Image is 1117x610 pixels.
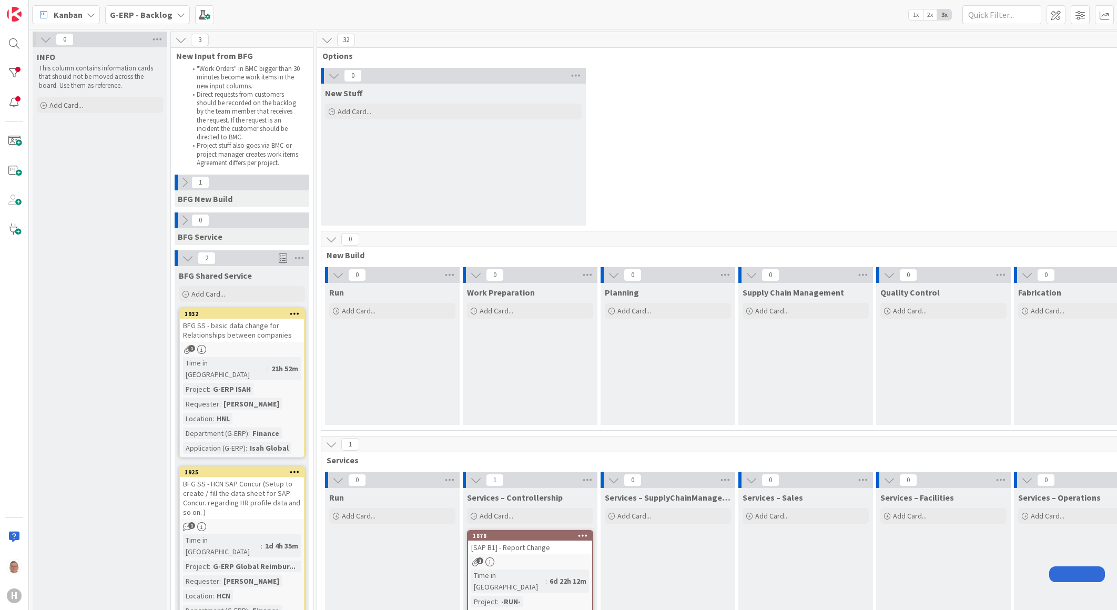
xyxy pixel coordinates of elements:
[480,306,513,316] span: Add Card...
[183,357,267,380] div: Time in [GEOGRAPHIC_DATA]
[187,65,301,90] li: "Work Orders" in BMC bigger than 30 minutes become work items in the new input columns.
[188,522,195,529] span: 1
[246,442,247,454] span: :
[480,511,513,521] span: Add Card...
[1037,474,1055,486] span: 0
[909,9,923,20] span: 1x
[467,492,563,503] span: Services – Controllership
[219,575,221,587] span: :
[1031,511,1064,521] span: Add Card...
[221,575,282,587] div: [PERSON_NAME]
[180,309,304,342] div: 1932BFG SS - basic data change for Relationships between companies
[761,269,779,281] span: 0
[179,308,305,458] a: 1932BFG SS - basic data change for Relationships between companiesTime in [GEOGRAPHIC_DATA]:21h 5...
[338,107,371,116] span: Add Card...
[187,90,301,142] li: Direct requests from customers should be recorded on the backlog by the team member that receives...
[250,428,282,439] div: Finance
[178,194,232,204] span: BFG New Build
[247,442,291,454] div: Isah Global
[180,319,304,342] div: BFG SS - basic data change for Relationships between companies
[248,428,250,439] span: :
[7,559,22,574] img: lD
[176,50,300,61] span: New Input from BFG
[39,64,161,90] p: This column contains information cards that should not be moved across the board. Use them as ref...
[605,492,731,503] span: Services – SupplyChainManagement
[209,561,210,572] span: :
[49,100,83,110] span: Add Card...
[214,590,233,602] div: HCN
[471,570,545,593] div: Time in [GEOGRAPHIC_DATA]
[624,269,642,281] span: 0
[468,531,592,541] div: 1878
[743,287,844,298] span: Supply Chain Management
[269,363,301,374] div: 21h 52m
[178,231,222,242] span: BFG Service
[261,540,262,552] span: :
[473,532,592,540] div: 1878
[486,269,504,281] span: 0
[180,309,304,319] div: 1932
[755,306,789,316] span: Add Card...
[212,413,214,424] span: :
[210,383,253,395] div: G-ERP ISAH
[185,469,304,476] div: 1925
[56,33,74,46] span: 0
[188,345,195,352] span: 1
[344,69,362,82] span: 0
[468,531,592,554] div: 1878[SAP B1] - Report Change
[497,596,499,607] span: :
[341,233,359,246] span: 0
[7,588,22,603] div: H
[214,413,232,424] div: HNL
[183,442,246,454] div: Application (G-ERP)
[471,596,497,607] div: Project
[37,52,55,62] span: INFO
[183,398,219,410] div: Requester
[54,8,83,21] span: Kanban
[899,474,917,486] span: 0
[1037,269,1055,281] span: 0
[198,252,216,265] span: 2
[329,492,344,503] span: Run
[183,428,248,439] div: Department (G-ERP)
[342,306,375,316] span: Add Card...
[183,590,212,602] div: Location
[1018,287,1061,298] span: Fabrication
[183,561,209,572] div: Project
[1031,306,1064,316] span: Add Card...
[893,511,927,521] span: Add Card...
[191,214,209,227] span: 0
[179,270,252,281] span: BFG Shared Service
[348,474,366,486] span: 0
[937,9,951,20] span: 3x
[761,474,779,486] span: 0
[183,534,261,557] div: Time in [GEOGRAPHIC_DATA]
[893,306,927,316] span: Add Card...
[262,540,301,552] div: 1d 4h 35m
[325,88,363,98] span: New Stuff
[267,363,269,374] span: :
[183,575,219,587] div: Requester
[191,34,209,46] span: 3
[499,596,523,607] div: -RUN-
[468,541,592,554] div: [SAP B1] - Report Change
[617,306,651,316] span: Add Card...
[180,477,304,519] div: BFG SS - HCN SAP Concur (Setup to create / fill the data sheet for SAP Concur. regarding HR profi...
[221,398,282,410] div: [PERSON_NAME]
[348,269,366,281] span: 0
[476,557,483,564] span: 1
[191,289,225,299] span: Add Card...
[110,9,172,20] b: G-ERP - Backlog
[617,511,651,521] span: Add Card...
[467,287,535,298] span: Work Preparation
[329,287,344,298] span: Run
[545,575,547,587] span: :
[180,467,304,519] div: 1925BFG SS - HCN SAP Concur (Setup to create / fill the data sheet for SAP Concur. regarding HR p...
[180,467,304,477] div: 1925
[183,383,209,395] div: Project
[219,398,221,410] span: :
[486,474,504,486] span: 1
[210,561,298,572] div: G-ERP Global Reimbur...
[209,383,210,395] span: :
[341,438,359,451] span: 1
